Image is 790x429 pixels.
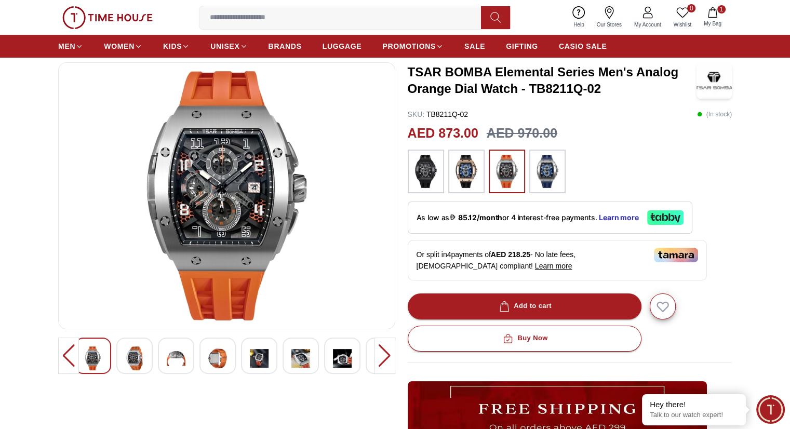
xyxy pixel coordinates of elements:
[630,21,665,29] span: My Account
[210,37,247,56] a: UNISEX
[697,62,732,99] img: TSAR BOMBA Elemental Series Men's Analog Orange Dial Watch - TB8211Q-02
[250,346,269,370] img: TSAR BOMBA Men's Analog Black Dial Watch - TB8211Q-04
[208,346,227,370] img: TSAR BOMBA Men's Analog Black Dial Watch - TB8211Q-04
[535,262,572,270] span: Learn more
[67,71,386,320] img: TSAR BOMBA Men's Analog Black Dial Watch - TB8211Q-04
[494,155,520,188] img: ...
[210,41,239,51] span: UNISEX
[408,240,707,280] div: Or split in 4 payments of - No late fees, [DEMOGRAPHIC_DATA] compliant!
[333,346,352,370] img: TSAR BOMBA Men's Analog Black Dial Watch - TB8211Q-04
[687,4,695,12] span: 0
[567,4,591,31] a: Help
[464,37,485,56] a: SALE
[163,37,190,56] a: KIDS
[125,346,144,370] img: TSAR BOMBA Men's Analog Black Dial Watch - TB8211Q-04
[408,109,468,119] p: TB8211Q-02
[408,64,697,97] h3: TSAR BOMBA Elemental Series Men's Analog Orange Dial Watch - TB8211Q-02
[591,4,628,31] a: Our Stores
[650,399,738,410] div: Hey there!
[382,41,436,51] span: PROMOTIONS
[534,155,560,188] img: ...
[506,37,538,56] a: GIFTING
[291,346,310,370] img: TSAR BOMBA Men's Analog Black Dial Watch - TB8211Q-04
[163,41,182,51] span: KIDS
[269,41,302,51] span: BRANDS
[569,21,588,29] span: Help
[501,332,547,344] div: Buy Now
[670,21,695,29] span: Wishlist
[104,41,135,51] span: WOMEN
[84,346,102,370] img: TSAR BOMBA Men's Analog Black Dial Watch - TB8211Q-04
[453,155,479,188] img: ...
[559,41,607,51] span: CASIO SALE
[413,155,439,188] img: ...
[58,41,75,51] span: MEN
[487,124,557,143] h3: AED 970.00
[58,37,83,56] a: MEN
[559,37,607,56] a: CASIO SALE
[382,37,444,56] a: PROMOTIONS
[323,41,362,51] span: LUGGAGE
[650,411,738,420] p: Talk to our watch expert!
[593,21,626,29] span: Our Stores
[697,109,732,119] p: ( In stock )
[408,110,425,118] span: SKU :
[756,395,785,424] div: Chat Widget
[497,300,552,312] div: Add to cart
[698,5,728,30] button: 1My Bag
[167,346,185,370] img: TSAR BOMBA Men's Analog Black Dial Watch - TB8211Q-04
[408,293,641,319] button: Add to cart
[408,326,641,352] button: Buy Now
[269,37,302,56] a: BRANDS
[667,4,698,31] a: 0Wishlist
[323,37,362,56] a: LUGGAGE
[491,250,530,259] span: AED 218.25
[104,37,142,56] a: WOMEN
[62,6,153,29] img: ...
[408,124,478,143] h2: AED 873.00
[464,41,485,51] span: SALE
[654,248,698,262] img: Tamara
[717,5,726,14] span: 1
[506,41,538,51] span: GIFTING
[700,20,726,28] span: My Bag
